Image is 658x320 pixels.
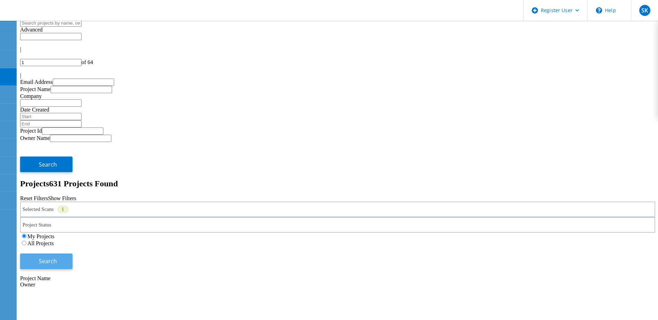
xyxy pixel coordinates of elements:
[20,120,82,127] input: End
[20,282,655,288] div: Owner
[20,217,655,233] div: Project Status
[20,195,48,201] a: Reset Filters
[20,93,42,99] label: Company
[20,86,51,92] label: Project Name
[20,79,53,85] label: Email Address
[20,27,43,33] span: Advanced
[57,205,69,213] div: 1
[20,113,82,120] input: Start
[20,275,655,282] div: Project Name
[20,202,655,217] div: Selected Scans
[49,179,118,188] span: 631 Projects Found
[596,7,602,14] svg: \n
[20,135,50,141] label: Owner Name
[20,46,655,53] div: |
[20,179,49,188] b: Projects
[20,72,655,79] div: |
[82,59,93,65] span: of 64
[39,161,57,168] span: Search
[48,195,76,201] a: Show Filters
[641,8,648,13] span: SK
[20,19,82,27] input: Search projects by name, owner, ID, company, etc
[20,254,72,269] button: Search
[20,128,42,134] label: Project Id
[20,157,72,172] button: Search
[27,240,54,246] label: All Projects
[7,14,82,19] a: Live Optics Dashboard
[39,257,57,265] span: Search
[27,233,54,239] label: My Projects
[20,107,49,113] label: Date Created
